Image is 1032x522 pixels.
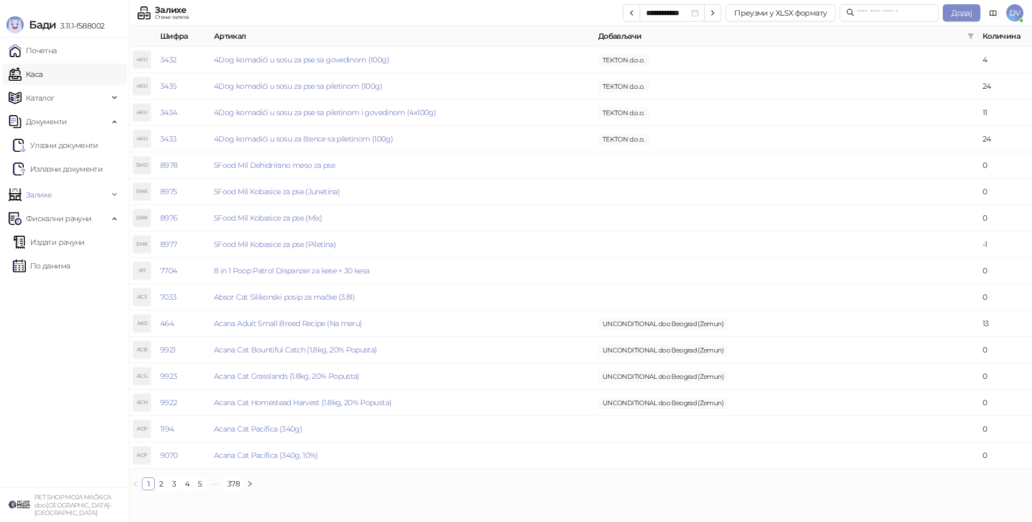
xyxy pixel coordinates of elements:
span: Додај [951,8,972,18]
td: Acana Cat Pacifica (340g, 10%) [210,442,594,469]
a: 9922 [160,398,177,407]
div: Стање залиха [155,15,189,20]
span: left [132,481,139,487]
div: ACB [133,341,150,358]
div: 5MD [133,157,150,174]
a: Acana Cat Pacifica (340g, 10%) [214,450,318,460]
span: TEKTON d.o.o. [598,107,649,119]
th: Количина [978,26,1032,47]
td: Acana Cat Pacifica (340g) [210,416,594,442]
a: 1 [142,478,154,490]
a: 9070 [160,450,177,460]
span: right [247,481,253,487]
li: Следећих 5 Страна [206,477,224,490]
td: Absor Cat Silikonski posip za mačke (3.8l) [210,284,594,311]
td: 0 [978,258,1032,284]
a: 2 [155,478,167,490]
div: Залихе [155,6,189,15]
td: Acana Adult Small Breed Recipe (Na meru) [210,311,594,337]
td: -1 [978,231,1032,258]
div: ACS [133,288,150,306]
span: Бади [29,18,56,31]
li: 5 [193,477,206,490]
a: Acana Cat Bountiful Catch (1.8kg, 20% Popusta) [214,345,377,355]
a: 464 [160,319,174,328]
th: Артикал [210,26,594,47]
th: Добављачи [594,26,978,47]
a: 5Food Mil Dehidrirano meso za pse [214,160,335,170]
li: Следећа страна [243,477,256,490]
li: 3 [168,477,181,490]
a: 8978 [160,160,177,170]
td: 4Dog komadići u sosu za štence sa piletinom (100g) [210,126,594,152]
th: Шифра [156,26,210,47]
td: Acana Cat Bountiful Catch (1.8kg, 20% Popusta) [210,337,594,363]
small: PET SHOP MOJA MAČKICA doo [GEOGRAPHIC_DATA]-[GEOGRAPHIC_DATA] [34,493,111,517]
span: UNCONDITIONAL doo Beograd (Zemun) [598,397,728,409]
a: Каса [9,64,42,85]
td: Acana Cat Grasslands (1.8kg, 20% Popusta) [210,363,594,390]
td: 5Food Mil Kobasice za pse (Piletina) [210,231,594,258]
a: 8977 [160,239,177,249]
span: DV [1006,4,1023,22]
a: По данима [13,255,70,277]
div: AAS [133,315,150,332]
a: 3432 [160,55,176,65]
img: Logo [6,16,24,33]
div: ACP [133,420,150,438]
td: 8 in 1 Poop Patrol Dispanzer za kese + 30 kesa [210,258,594,284]
li: Претходна страна [129,477,142,490]
a: 5Food Mil Kobasice za pse (Mix) [214,213,322,223]
a: 3434 [160,108,177,117]
td: 11 [978,100,1032,126]
li: 1 [142,477,155,490]
span: 3.11.1-f588002 [56,21,104,31]
td: 4Dog komadići u sosu za pse sa piletinom (100g) [210,73,594,100]
span: filter [967,33,974,39]
div: ACH [133,394,150,411]
td: Acana Cat Homestead Harvest (1.8kg, 20% Popusta) [210,390,594,416]
a: 8976 [160,213,177,223]
button: Додај [943,4,980,22]
a: Издати рачуни [13,231,85,253]
span: Фискални рачуни [26,208,91,229]
a: 378 [224,478,243,490]
a: 4 [181,478,193,490]
div: 4KU [133,130,150,147]
a: Acana Cat Grasslands (1.8kg, 20% Popusta) [214,371,360,381]
td: 0 [978,179,1032,205]
a: Документација [985,4,1002,22]
a: 3433 [160,134,176,144]
a: 4Dog komadići u sosu za pse sa govedinom (100g) [214,55,389,65]
div: 5MK [133,236,150,253]
td: 0 [978,390,1032,416]
span: Добављачи [598,30,963,42]
div: 5MK [133,209,150,227]
a: 4Dog komadići u sosu za pse sa piletinom i govedinom (4x100g) [214,108,436,117]
td: 0 [978,363,1032,390]
td: 0 [978,205,1032,231]
button: left [129,477,142,490]
td: 5Food Mil Dehidrirano meso za pse [210,152,594,179]
a: 5Food Mil Kobasice za pse (Junetina) [214,187,340,196]
td: 4 [978,47,1032,73]
td: 0 [978,337,1032,363]
span: Залихе [26,184,52,206]
img: 64x64-companyLogo-9f44b8df-f022-41eb-b7d6-300ad218de09.png [9,494,30,516]
a: 7704 [160,266,177,276]
div: 8I1 [133,262,150,279]
td: 5Food Mil Kobasice za pse (Junetina) [210,179,594,205]
span: Каталог [26,87,55,109]
a: Acana Cat Pacifica (340g) [214,424,302,434]
span: UNCONDITIONAL doo Beograd (Zemun) [598,371,728,383]
span: UNCONDITIONAL doo Beograd (Zemun) [598,344,728,356]
a: 8 in 1 Poop Patrol Dispanzer za kese + 30 kesa [214,266,370,276]
a: Acana Cat Homestead Harvest (1.8kg, 20% Popusta) [214,398,391,407]
a: 1194 [160,424,174,434]
a: 4Dog komadići u sosu za štence sa piletinom (100g) [214,134,393,144]
li: 378 [224,477,243,490]
div: 5MK [133,183,150,200]
td: 0 [978,442,1032,469]
td: 0 [978,152,1032,179]
td: 24 [978,73,1032,100]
